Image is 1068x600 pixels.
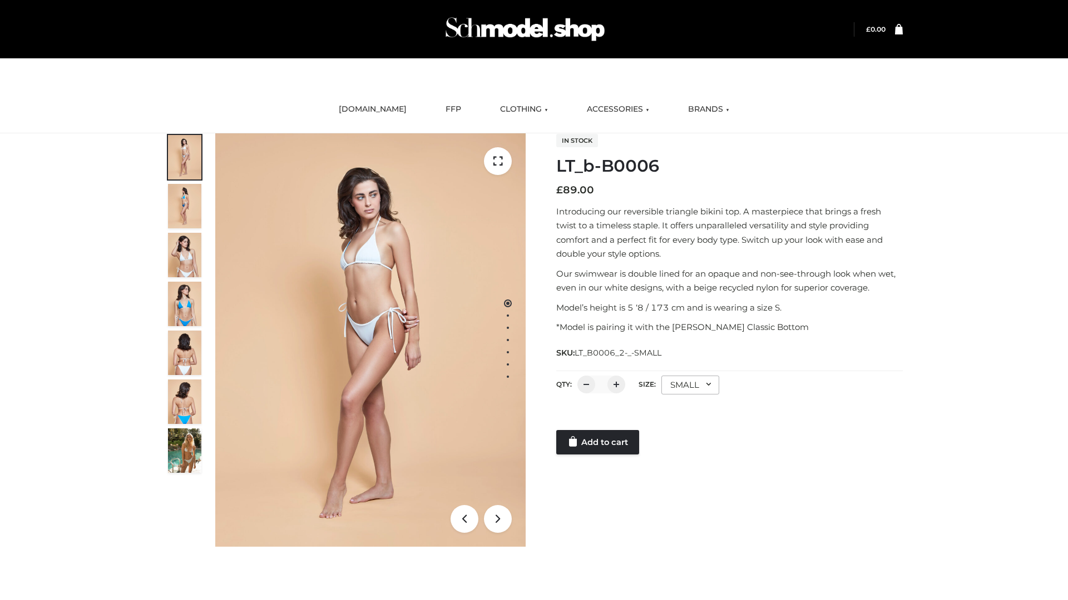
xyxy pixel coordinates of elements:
[575,348,661,358] span: LT_B0006_2-_-SMALL
[168,282,201,326] img: ArielClassicBikiniTop_CloudNine_AzureSky_OW114ECO_4-scaled.jpg
[680,97,738,122] a: BRANDS
[866,25,886,33] bdi: 0.00
[556,320,903,334] p: *Model is pairing it with the [PERSON_NAME] Classic Bottom
[168,184,201,228] img: ArielClassicBikiniTop_CloudNine_AzureSky_OW114ECO_2-scaled.jpg
[556,184,594,196] bdi: 89.00
[556,156,903,176] h1: LT_b-B0006
[442,7,609,51] img: Schmodel Admin 964
[168,135,201,179] img: ArielClassicBikiniTop_CloudNine_AzureSky_OW114ECO_1-scaled.jpg
[556,430,639,454] a: Add to cart
[330,97,415,122] a: [DOMAIN_NAME]
[556,204,903,261] p: Introducing our reversible triangle bikini top. A masterpiece that brings a fresh twist to a time...
[866,25,871,33] span: £
[168,331,201,375] img: ArielClassicBikiniTop_CloudNine_AzureSky_OW114ECO_7-scaled.jpg
[215,133,526,547] img: ArielClassicBikiniTop_CloudNine_AzureSky_OW114ECO_1
[556,184,563,196] span: £
[492,97,556,122] a: CLOTHING
[661,376,719,394] div: SMALL
[556,267,903,295] p: Our swimwear is double lined for an opaque and non-see-through look when wet, even in our white d...
[578,97,657,122] a: ACCESSORIES
[866,25,886,33] a: £0.00
[168,233,201,277] img: ArielClassicBikiniTop_CloudNine_AzureSky_OW114ECO_3-scaled.jpg
[437,97,469,122] a: FFP
[556,301,903,315] p: Model’s height is 5 ‘8 / 173 cm and is wearing a size S.
[556,346,662,359] span: SKU:
[168,379,201,424] img: ArielClassicBikiniTop_CloudNine_AzureSky_OW114ECO_8-scaled.jpg
[639,380,656,388] label: Size:
[556,380,572,388] label: QTY:
[168,428,201,473] img: Arieltop_CloudNine_AzureSky2.jpg
[556,134,598,147] span: In stock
